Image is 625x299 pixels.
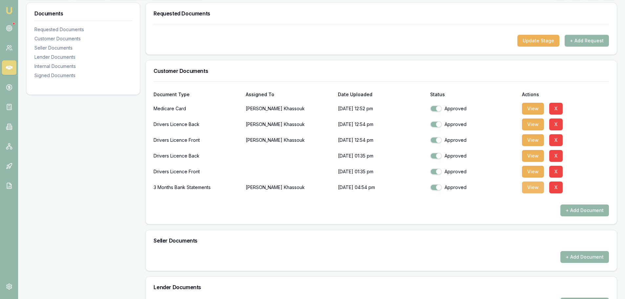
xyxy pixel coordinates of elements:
p: [DATE] 12:54 pm [338,118,425,131]
p: [PERSON_NAME] Khassouk [246,134,333,147]
h3: Customer Documents [154,68,609,74]
h3: Requested Documents [154,11,609,16]
button: + Add Document [560,251,609,263]
div: Requested Documents [34,26,132,33]
h3: Seller Documents [154,238,609,243]
div: Approved [430,105,517,112]
p: [DATE] 12:54 pm [338,134,425,147]
div: Approved [430,137,517,143]
div: Internal Documents [34,63,132,70]
button: X [549,103,563,115]
button: Update Stage [517,35,559,47]
h3: Lender Documents [154,285,609,290]
div: Signed Documents [34,72,132,79]
p: [DATE] 12:52 pm [338,102,425,115]
button: View [522,166,544,178]
div: Approved [430,168,517,175]
div: Status [430,92,517,97]
div: Drivers Licence Back [154,118,240,131]
div: Drivers Licence Front [154,165,240,178]
button: + Add Request [565,35,609,47]
img: emu-icon-u.png [5,7,13,14]
button: View [522,182,544,193]
p: [PERSON_NAME] Khassouk [246,102,333,115]
p: [DATE] 01:35 pm [338,149,425,162]
div: Drivers Licence Back [154,149,240,162]
button: X [549,182,563,193]
button: View [522,118,544,130]
div: Customer Documents [34,35,132,42]
button: X [549,150,563,162]
div: Seller Documents [34,45,132,51]
div: Assigned To [246,92,333,97]
p: [PERSON_NAME] Khassouk [246,118,333,131]
button: X [549,118,563,130]
h3: Documents [34,11,132,16]
p: [DATE] 04:54 pm [338,181,425,194]
p: [DATE] 01:35 pm [338,165,425,178]
div: Actions [522,92,609,97]
button: X [549,166,563,178]
button: View [522,134,544,146]
div: Date Uploaded [338,92,425,97]
div: Medicare Card [154,102,240,115]
div: Lender Documents [34,54,132,60]
button: View [522,103,544,115]
p: [PERSON_NAME] Khassouk [246,181,333,194]
div: Approved [430,184,517,191]
div: Approved [430,121,517,128]
button: + Add Document [560,204,609,216]
button: X [549,134,563,146]
div: Approved [430,153,517,159]
button: View [522,150,544,162]
div: 3 Months Bank Statements [154,181,240,194]
div: Document Type [154,92,240,97]
div: Drivers Licence Front [154,134,240,147]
